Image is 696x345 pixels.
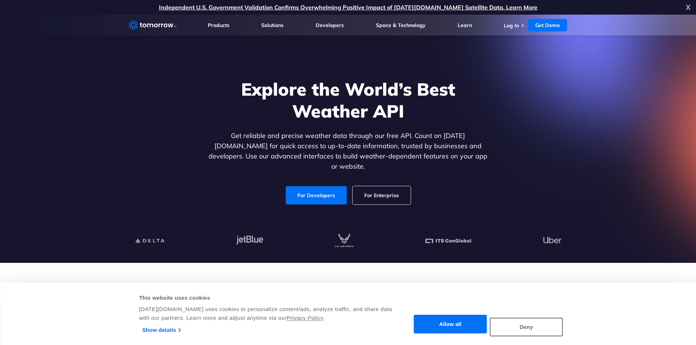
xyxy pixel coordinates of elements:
a: Privacy Policy [287,315,323,321]
a: Products [208,22,229,28]
a: Independent U.S. Government Validation Confirms Overwhelming Positive Impact of [DATE][DOMAIN_NAM... [159,4,537,11]
p: Get reliable and precise weather data through our free API. Count on [DATE][DOMAIN_NAME] for quic... [207,131,489,172]
a: Learn [458,22,472,28]
h1: Explore the World’s Best Weather API [207,78,489,122]
a: Solutions [261,22,284,28]
a: Space & Technology [376,22,426,28]
a: Log In [504,22,519,29]
a: Show details [142,325,180,336]
a: For Developers [286,186,347,204]
a: Developers [316,22,344,28]
a: For Enterprise [353,186,411,204]
div: This website uses cookies [139,294,393,302]
a: Home link [129,20,176,31]
div: [DATE][DOMAIN_NAME] uses cookies to personalize content/ads, analyze traffic, and share data with... [139,305,393,322]
button: Deny [490,318,563,336]
a: Get Demo [528,19,567,31]
button: Allow all [414,315,487,334]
